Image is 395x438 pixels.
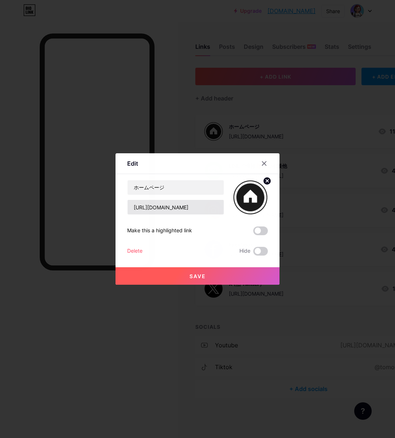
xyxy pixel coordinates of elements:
[116,267,279,285] button: Save
[127,226,192,235] div: Make this a highlighted link
[127,159,138,168] div: Edit
[128,200,224,214] input: URL
[127,247,142,256] div: Delete
[239,247,250,256] span: Hide
[128,180,224,195] input: Title
[233,180,268,215] img: link_thumbnail
[189,273,206,279] span: Save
